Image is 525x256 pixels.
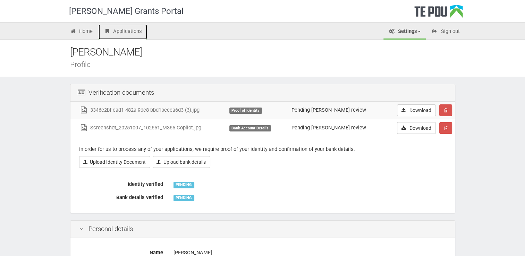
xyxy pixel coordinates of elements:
[289,102,383,119] td: Pending [PERSON_NAME] review
[74,178,168,188] label: Identity verified
[426,24,465,40] a: Sign out
[99,24,147,40] a: Applications
[70,45,466,60] div: [PERSON_NAME]
[383,24,426,40] a: Settings
[153,156,210,168] a: Upload bank details
[229,108,262,114] div: Proof of Identity
[397,104,436,116] a: Download
[79,125,201,131] a: Screenshot_20251007_102651_M365 Copilot.jpg
[173,182,194,188] div: PENDING
[79,146,446,153] p: In order for us to process any of your applications, we require proof of your identity and confir...
[173,195,194,201] div: PENDING
[70,61,466,68] div: Profile
[79,156,150,168] a: Upload Identity Document
[397,122,436,134] a: Download
[70,84,455,102] div: Verification documents
[74,191,168,201] label: Bank details verified
[289,119,383,137] td: Pending [PERSON_NAME] review
[79,107,199,113] a: 3346e2bf-ead1-482a-9dc8-bbd1beeea6d3 (3).jpg
[229,125,271,131] div: Bank Account Details
[414,5,463,22] div: Te Pou Logo
[70,221,455,238] div: Personal details
[65,24,98,40] a: Home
